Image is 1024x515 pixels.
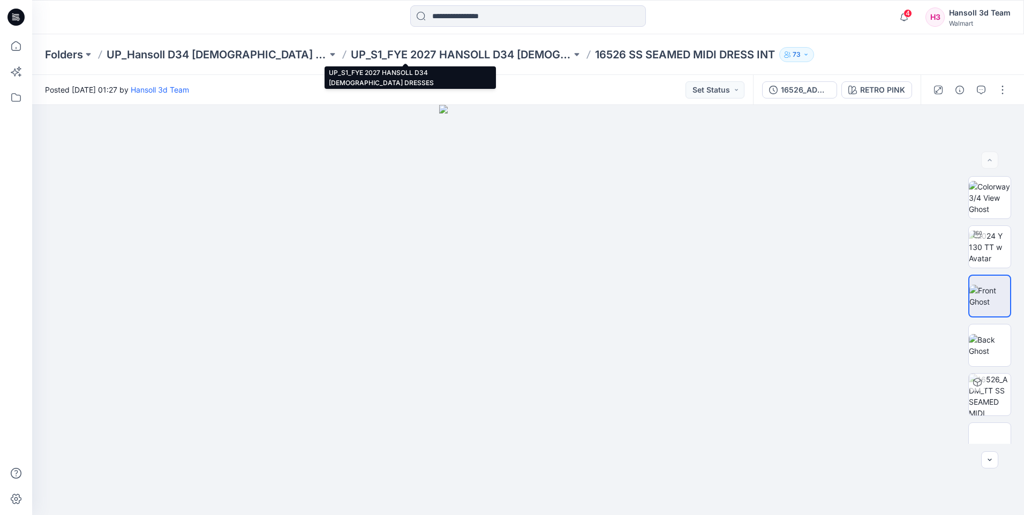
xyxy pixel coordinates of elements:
[107,47,327,62] a: UP_Hansoll D34 [DEMOGRAPHIC_DATA] Dresses
[762,81,837,99] button: 16526_ADM_TT SS SEAMED MIDI DRESS
[951,81,968,99] button: Details
[793,49,801,60] p: 73
[949,6,1011,19] div: Hansoll 3d Team
[45,47,83,62] a: Folders
[351,47,571,62] a: UP_S1_FYE 2027 HANSOLL D34 [DEMOGRAPHIC_DATA] DRESSES
[779,47,814,62] button: 73
[781,84,830,96] div: 16526_ADM_TT SS SEAMED MIDI DRESS
[969,334,1011,357] img: Back Ghost
[860,84,905,96] div: RETRO PINK
[949,19,1011,27] div: Walmart
[439,105,617,515] img: eyJhbGciOiJIUzI1NiIsImtpZCI6IjAiLCJzbHQiOiJzZXMiLCJ0eXAiOiJKV1QifQ.eyJkYXRhIjp7InR5cGUiOiJzdG9yYW...
[969,230,1011,264] img: 2024 Y 130 TT w Avatar
[969,374,1011,415] img: 16526_ADM_TT SS SEAMED MIDI DRESS RETRO PINK
[969,181,1011,215] img: Colorway 3/4 View Ghost
[595,47,775,62] p: 16526 SS SEAMED MIDI DRESS INT
[45,84,189,95] span: Posted [DATE] 01:27 by
[903,9,912,18] span: 4
[969,285,1010,307] img: Front Ghost
[131,85,189,94] a: Hansoll 3d Team
[841,81,912,99] button: RETRO PINK
[925,7,945,27] div: H3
